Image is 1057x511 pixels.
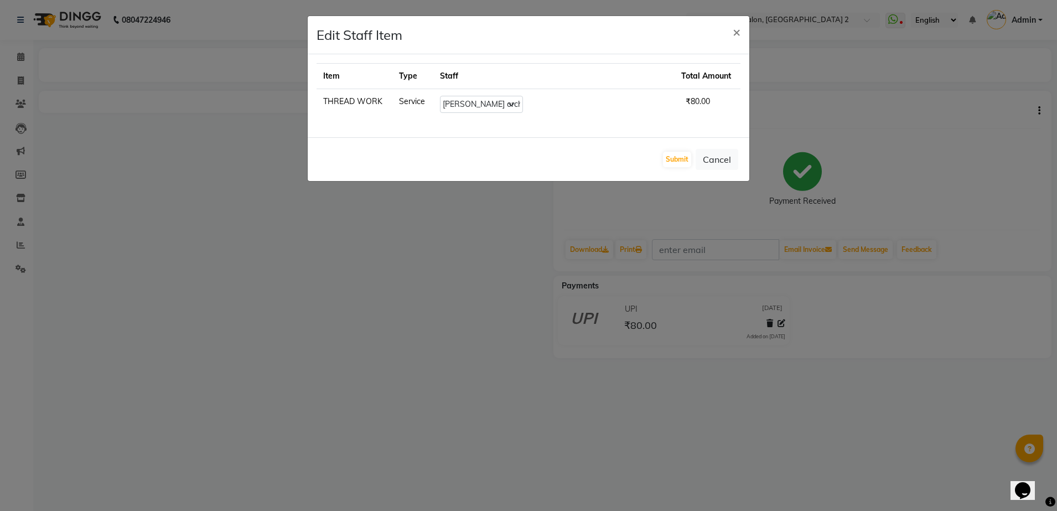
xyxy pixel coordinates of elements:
[433,64,675,89] th: Staff
[317,89,392,120] td: THREAD WORK
[392,64,433,89] th: Type
[696,149,738,170] button: Cancel
[681,92,714,111] span: ₹80.00
[317,25,402,45] h4: Edit Staff Item
[724,16,749,47] button: Close
[317,64,392,89] th: Item
[1011,467,1046,500] iframe: chat widget
[675,64,740,89] th: Total Amount
[733,23,740,40] span: ×
[392,89,433,120] td: Service
[663,152,691,167] button: Submit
